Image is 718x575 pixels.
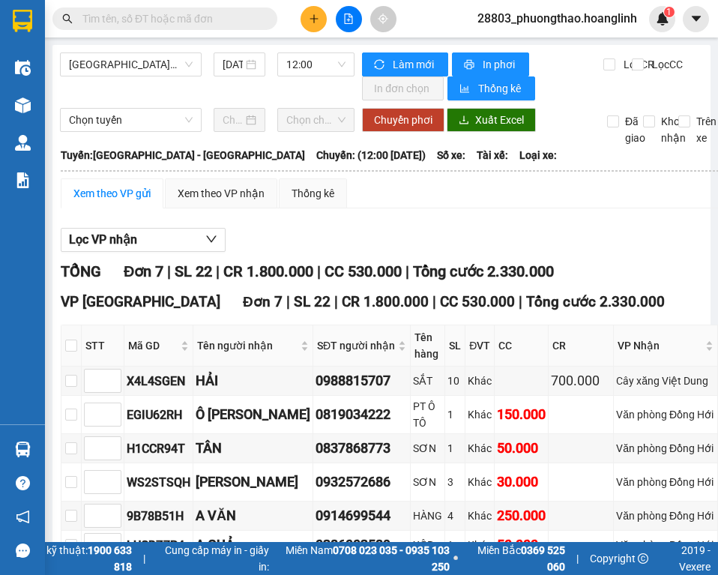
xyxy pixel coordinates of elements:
span: Mã GD [128,337,178,354]
span: down [205,233,217,245]
button: downloadXuất Excel [447,108,536,132]
div: 9B78B51H [127,507,190,526]
span: Lọc CR [618,56,657,73]
button: Chuyển phơi [362,108,444,132]
span: search [62,13,73,24]
td: HẢI [193,367,313,396]
td: A VĂN [193,502,313,531]
th: Tên hàng [411,325,445,367]
div: Khác [468,440,492,457]
span: Làm mới [393,56,436,73]
td: Văn phòng Đồng Hới [614,434,718,463]
td: WS2STSQH [124,463,193,502]
button: In đơn chọn [362,76,444,100]
span: TỔNG [61,262,101,280]
div: Ô [PERSON_NAME] [196,404,310,425]
b: Tuyến: [GEOGRAPHIC_DATA] - [GEOGRAPHIC_DATA] [61,149,305,161]
div: LUCDZ7P4 [127,536,190,555]
div: 0819034222 [316,404,408,425]
div: 150.000 [497,404,546,425]
div: 3 [447,474,462,490]
span: notification [16,510,30,524]
button: plus [301,6,327,32]
span: copyright [638,553,648,564]
span: Xuất Excel [475,112,524,128]
td: Văn phòng Đồng Hới [614,396,718,434]
button: aim [370,6,396,32]
span: Chọn tuyến [69,109,193,131]
img: solution-icon [15,172,31,188]
div: Khác [468,537,492,553]
span: | [143,550,145,567]
span: CC 530.000 [325,262,402,280]
td: Cây xăng Việt Dung [614,367,718,396]
div: 4 [447,508,462,524]
td: 0386003589 [313,531,411,560]
td: 0819034222 [313,396,411,434]
span: | [432,293,436,310]
span: VP Nhận [618,337,702,354]
span: Miền Bắc [462,542,565,575]
img: icon-new-feature [656,12,669,25]
div: TÂN [196,438,310,459]
td: Văn phòng Đồng Hới [614,463,718,502]
div: Khác [468,406,492,423]
div: X4L4SGEN [127,372,190,391]
span: printer [464,59,477,71]
td: 0988815707 [313,367,411,396]
div: Khác [468,373,492,389]
sup: 1 [664,7,675,17]
div: 30.000 [497,472,546,493]
div: Văn phòng Đồng Hới [616,508,715,524]
div: Xem theo VP gửi [73,185,151,202]
span: Miền Nam [273,542,450,575]
span: Hà Nội - Quảng Bình [69,53,193,76]
div: Cây xăng Việt Dung [616,373,715,389]
div: HÀNG [413,508,442,524]
td: 0914699544 [313,502,411,531]
button: printerIn phơi [452,52,529,76]
span: Thống kê [478,80,523,97]
button: syncLàm mới [362,52,448,76]
span: Chuyến: (12:00 [DATE]) [316,147,426,163]
span: Đã giao [619,113,651,146]
span: Loại xe: [519,147,557,163]
span: Tài xế: [477,147,508,163]
div: Khác [468,474,492,490]
span: question-circle [16,476,30,490]
span: Tổng cước 2.330.000 [413,262,554,280]
img: warehouse-icon [15,97,31,113]
span: ⚪️ [453,556,458,562]
th: CR [549,325,614,367]
div: A VĂN [196,505,310,526]
span: message [16,544,30,558]
strong: 1900 633 818 [88,544,132,573]
span: 12:00 [286,53,346,76]
div: 1 [447,537,462,553]
div: 50.000 [497,438,546,459]
td: NGỌC LINH [193,463,313,502]
div: Khác [468,508,492,524]
span: VP [GEOGRAPHIC_DATA] [61,293,220,310]
div: 0837868773 [316,438,408,459]
span: 1 [666,7,672,17]
th: ĐVT [465,325,495,367]
span: CR 1.800.000 [223,262,313,280]
th: SL [445,325,465,367]
td: Ô TÔ ĐẠI MINH [193,396,313,434]
div: XỐP [413,537,442,553]
td: Văn phòng Đồng Hới [614,502,718,531]
span: bar-chart [459,83,472,95]
td: A QUẢ [193,531,313,560]
div: EGIU62RH [127,406,190,424]
span: file-add [343,13,354,24]
div: Xem theo VP nhận [178,185,265,202]
td: TÂN [193,434,313,463]
span: aim [378,13,388,24]
input: Chọn ngày [223,112,243,128]
button: Lọc VP nhận [61,228,226,252]
span: SL 22 [294,293,331,310]
img: logo-vxr [13,10,32,32]
span: | [286,293,290,310]
span: sync [374,59,387,71]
